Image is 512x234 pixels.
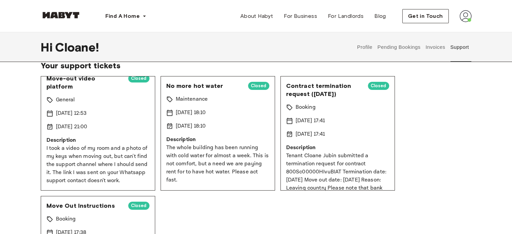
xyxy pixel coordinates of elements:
button: Find A Home [100,9,152,23]
span: No more hot water [166,82,243,90]
button: Support [449,32,470,62]
div: user profile tabs [354,32,471,62]
span: For Business [284,12,317,20]
img: avatar [459,10,472,22]
a: Blog [369,9,391,23]
a: About Habyt [235,9,278,23]
span: Cloane ! [55,40,99,54]
span: Blog [374,12,386,20]
a: For Landlords [322,9,369,23]
button: Invoices [424,32,446,62]
span: Get in Touch [408,12,443,20]
p: Description [286,144,389,152]
img: Habyt [41,12,81,19]
p: Booking [56,215,76,223]
span: Contract termination request ([DATE]) [286,82,363,98]
span: Move-out video platform [46,74,123,91]
p: [DATE] 17:41 [296,117,325,125]
button: Pending Bookings [377,32,421,62]
span: About Habyt [240,12,273,20]
p: The whole building has been running with cold water for almost a week. This is not comfort, but a... [166,144,269,184]
span: Find A Home [105,12,140,20]
p: I took a video of my room and a photo of my keys when moving out, but can't find the support chan... [46,144,149,185]
p: Booking [296,103,316,111]
p: Description [166,136,269,144]
span: Closed [368,82,389,89]
button: Profile [356,32,373,62]
p: [DATE] 12:53 [56,109,87,118]
p: Tenant Cloane Jubin submitted a termination request for contract 800Sc00000HIvuBIAT Termination d... [286,152,389,216]
a: For Business [278,9,322,23]
span: Hi [41,40,55,54]
p: [DATE] 18:10 [176,122,206,130]
p: General [56,96,75,104]
p: [DATE] 21:00 [56,123,88,131]
span: Move Out Instructions [46,202,123,210]
span: Closed [128,75,149,82]
span: Closed [128,202,149,209]
p: Maintenance [176,95,208,103]
span: For Landlords [328,12,364,20]
button: Get in Touch [402,9,449,23]
span: Your support tickets [41,61,472,71]
p: [DATE] 17:41 [296,130,325,138]
span: Closed [248,82,269,89]
p: Description [46,136,149,144]
p: [DATE] 18:10 [176,109,206,117]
